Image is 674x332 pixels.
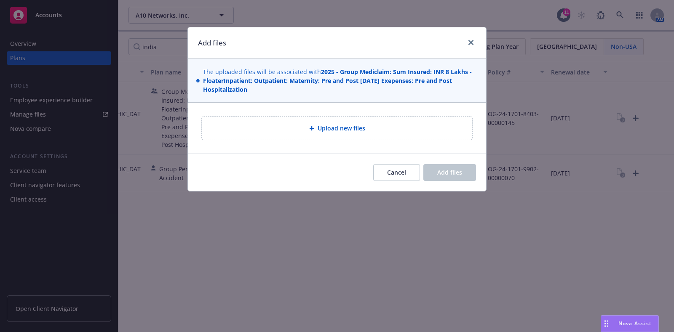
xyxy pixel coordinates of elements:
strong: 2025 - Group Mediclaim: Sum Insured: INR 8 Lakhs - FloaterInpatient; Outpatient; Maternity; Pre a... [203,68,472,93]
div: Upload new files [201,116,473,140]
span: Upload new files [318,124,365,133]
span: Cancel [387,168,406,176]
span: Add files [437,168,462,176]
a: close [466,37,476,48]
div: Drag to move [601,316,612,332]
button: Nova Assist [601,315,659,332]
h1: Add files [198,37,226,48]
span: The uploaded files will be associated with [203,67,478,94]
span: Nova Assist [618,320,652,327]
button: Add files [423,164,476,181]
button: Cancel [373,164,420,181]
